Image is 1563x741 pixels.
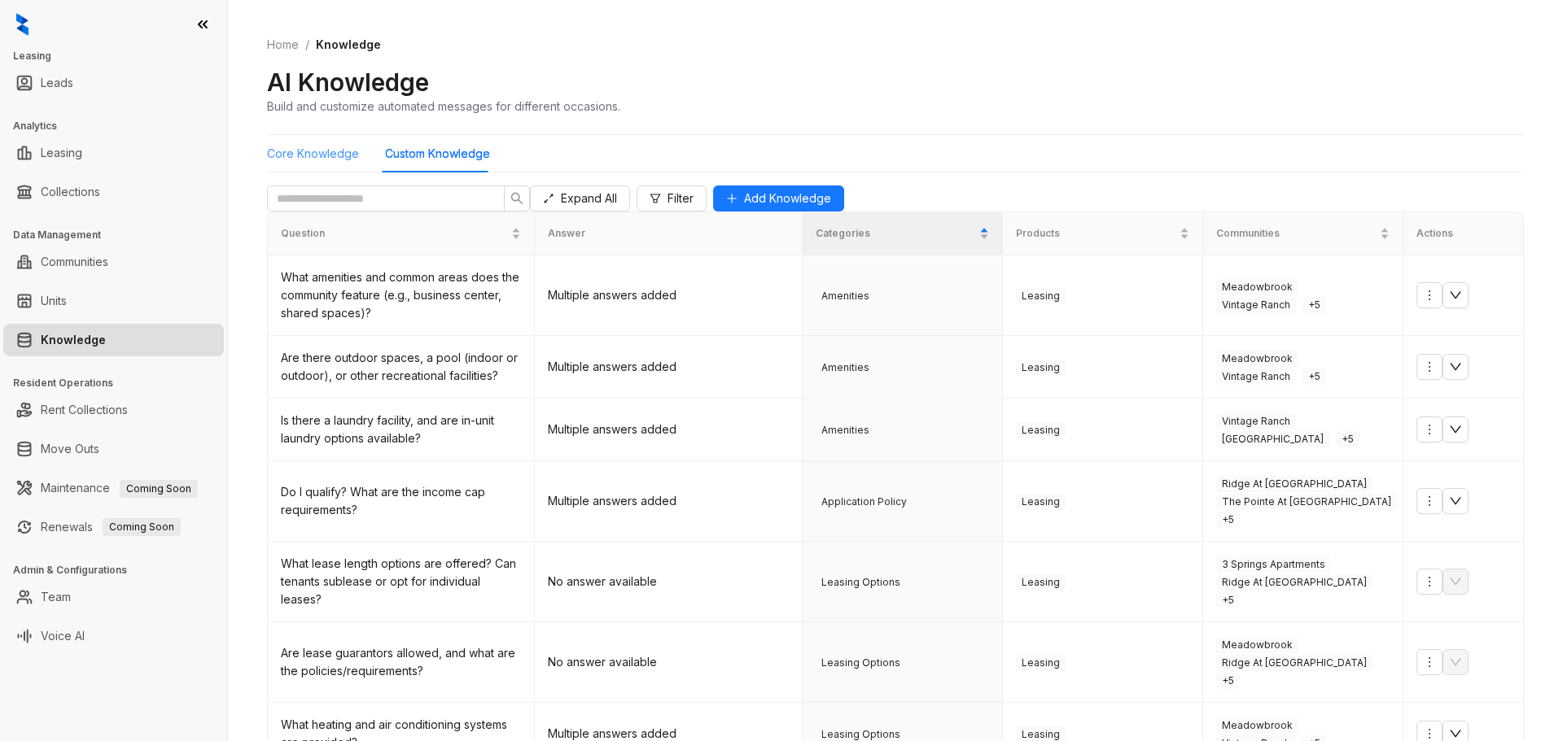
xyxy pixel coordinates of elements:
[3,581,224,613] li: Team
[1216,351,1298,367] span: Meadowbrook
[530,185,630,211] button: Expand All
[3,472,224,504] li: Maintenance
[1216,592,1240,608] span: + 5
[267,98,620,115] div: Build and customize automated messages for different occasions.
[281,349,521,385] div: Are there outdoor spaces, a pool (indoor or outdoor), or other recreational facilities?
[1003,212,1203,255] th: Products
[3,394,224,426] li: Rent Collections
[668,190,694,207] span: Filter
[13,376,227,390] h3: Resident Operations
[1403,212,1524,255] th: Actions
[1216,476,1373,492] span: Ridge At [GEOGRAPHIC_DATA]
[1216,297,1296,313] span: Vintage Ranch
[1216,431,1329,447] span: [GEOGRAPHIC_DATA]
[1016,422,1066,438] span: Leasing
[816,574,906,591] span: Leasing Options
[1216,368,1296,385] span: Vintage Ranch
[16,13,28,36] img: logo
[41,137,82,169] a: Leasing
[1216,413,1296,429] span: Vintage Ranch
[1016,574,1066,591] span: Leasing
[650,193,661,204] span: filter
[535,542,802,622] td: No answer available
[1449,727,1462,740] span: down
[535,461,802,542] td: Multiple answers added
[264,36,302,54] a: Home
[1449,495,1462,508] span: down
[3,324,224,356] li: Knowledge
[535,622,802,703] td: No answer available
[13,119,227,133] h3: Analytics
[1016,288,1066,304] span: Leasing
[1302,368,1326,385] span: + 5
[1423,656,1436,669] span: more
[816,655,906,671] span: Leasing Options
[535,255,802,336] td: Multiple answers added
[13,563,227,578] h3: Admin & Configurations
[267,67,429,98] h2: AI Knowledge
[726,193,738,204] span: plus
[41,511,181,543] a: RenewalsComing Soon
[1423,575,1436,588] span: more
[1302,297,1326,313] span: + 5
[713,185,844,211] button: Add Knowledge
[41,581,71,613] a: Team
[281,644,521,680] div: Are lease guarantors allowed, and what are the policies/requirements?
[1216,637,1298,653] span: Meadowbrook
[41,620,85,652] a: Voice AI
[385,145,490,163] div: Custom Knowledge
[41,285,67,317] a: Units
[41,176,100,208] a: Collections
[3,433,224,465] li: Move Outs
[1016,360,1066,376] span: Leasing
[816,226,976,242] span: Categories
[1336,431,1359,447] span: + 5
[510,192,523,205] span: search
[3,67,224,99] li: Leads
[3,176,224,208] li: Collections
[268,212,535,255] th: Question
[41,67,73,99] a: Leads
[561,190,617,207] span: Expand All
[281,412,521,447] div: Is there a laundry facility, and are in-unit laundry options available?
[1216,556,1331,573] span: 3 Springs Apartments
[1216,226,1377,242] span: Communities
[1216,655,1373,671] span: Ridge At [GEOGRAPHIC_DATA]
[316,37,381,51] span: Knowledge
[281,555,521,608] div: What lease length options are offered? Can tenants sublease or opt for individual leases?
[1216,574,1373,591] span: Ridge At [GEOGRAPHIC_DATA]
[1016,226,1176,242] span: Products
[41,324,106,356] a: Knowledge
[816,288,875,304] span: Amenities
[1423,289,1436,302] span: more
[3,511,224,543] li: Renewals
[1423,360,1436,373] span: more
[1203,212,1403,255] th: Communities
[543,193,554,204] span: expand-alt
[744,190,831,207] span: Add Knowledge
[816,422,875,438] span: Amenities
[1216,494,1397,510] span: The Pointe At [GEOGRAPHIC_DATA]
[41,394,128,426] a: Rent Collections
[3,246,224,278] li: Communities
[13,228,227,242] h3: Data Management
[816,360,875,376] span: Amenities
[281,226,508,242] span: Question
[41,246,108,278] a: Communities
[305,36,309,54] li: /
[535,399,802,461] td: Multiple answers added
[1449,289,1462,302] span: down
[1423,495,1436,508] span: more
[1216,673,1240,689] span: + 5
[637,185,707,211] button: Filter
[281,268,521,322] div: What amenities and common areas does the community feature (e.g., business center, shared spaces)?
[1423,727,1436,740] span: more
[3,285,224,317] li: Units
[1449,423,1462,436] span: down
[41,433,99,465] a: Move Outs
[281,483,521,519] div: Do I qualify? What are the income cap requirements?
[1449,360,1462,373] span: down
[535,336,802,399] td: Multiple answers added
[1216,279,1298,295] span: Meadowbrook
[1016,494,1066,510] span: Leasing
